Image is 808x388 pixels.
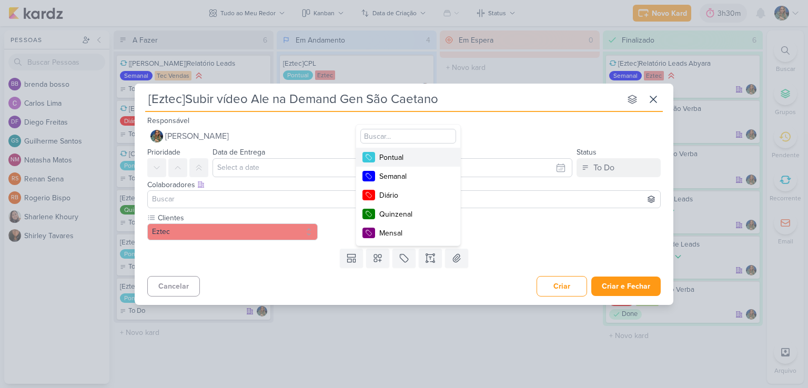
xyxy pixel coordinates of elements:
[593,161,614,174] div: To Do
[537,276,587,297] button: Criar
[356,167,460,186] button: Semanal
[379,152,448,163] div: Pontual
[147,276,200,297] button: Cancelar
[157,212,318,223] label: Clientes
[147,179,661,190] div: Colaboradores
[577,148,597,157] label: Status
[147,116,189,125] label: Responsável
[147,223,318,240] button: Eztec
[379,171,448,182] div: Semanal
[150,193,658,206] input: Buscar
[356,186,460,205] button: Diário
[145,90,621,109] input: Kard Sem Título
[213,158,572,177] input: Select a date
[147,127,661,146] button: [PERSON_NAME]
[360,129,456,144] input: Buscar...
[165,130,229,142] span: [PERSON_NAME]
[379,228,448,239] div: Mensal
[356,205,460,223] button: Quinzenal
[147,148,180,157] label: Prioridade
[577,158,661,177] button: To Do
[379,209,448,220] div: Quinzenal
[356,148,460,167] button: Pontual
[379,190,448,201] div: Diário
[591,277,661,296] button: Criar e Fechar
[356,223,460,242] button: Mensal
[150,130,163,142] img: Isabella Gutierres
[213,148,265,157] label: Data de Entrega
